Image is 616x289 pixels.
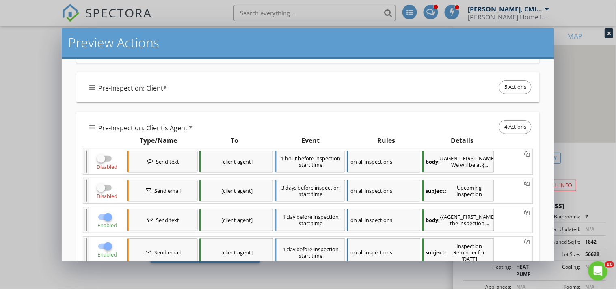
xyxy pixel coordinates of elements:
[426,217,440,223] strong: body:
[347,151,421,173] div: on all inspections
[68,35,548,51] h2: Preview Actions
[97,251,117,258] span: Enabled
[199,238,273,267] div: [client agent]
[121,136,197,145] div: Type/Name
[499,81,531,94] span: 5 Actions
[199,209,273,231] div: [client agent]
[347,180,421,202] div: on all inspections
[347,209,421,231] div: on all inspections
[422,151,495,173] div: {{AGENT_FIRST_NAME}}, We will be at {{ADDRESS}} at {{INSPECTION_TIME}}. {{INSPECTION_TEXT_LINK}} ...
[97,192,118,200] span: Disabled
[499,121,531,134] span: 4 Actions
[98,123,188,133] span: Pre-Inspection: Client's Agent
[605,261,614,268] span: 10
[422,209,495,231] div: {{AGENT_FIRST_NAME}}, the inspection for {{CLIENT_FIRST_NAME}} at {{ADDRESS}} is scheduled for to...
[199,151,273,173] div: [client agent]
[426,188,447,194] strong: subject:
[98,83,164,93] span: Pre-Inspection: Client
[422,238,495,267] div: Inspection Reminder for Tomorrow
[347,238,421,267] div: on all inspections
[97,222,117,229] span: Enabled
[275,238,346,267] div: 1 day before inspection start time
[424,136,500,145] div: Details
[197,136,272,145] div: To
[272,136,348,145] div: Event
[156,158,179,165] span: Send text
[422,180,495,202] div: Upcoming Inspection
[154,249,181,256] span: Send email
[275,209,346,231] div: 1 day before inspection start time
[348,136,424,145] div: Rules
[588,261,608,281] iframe: Intercom live chat
[199,180,273,202] div: [client agent]
[97,163,118,170] span: Disabled
[156,217,179,223] span: Send text
[275,180,346,202] div: 3 days before inspection start time
[154,188,181,194] span: Send email
[275,151,346,173] div: 1 hour before inspection start time
[426,249,447,256] strong: subject:
[426,158,440,165] strong: body:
